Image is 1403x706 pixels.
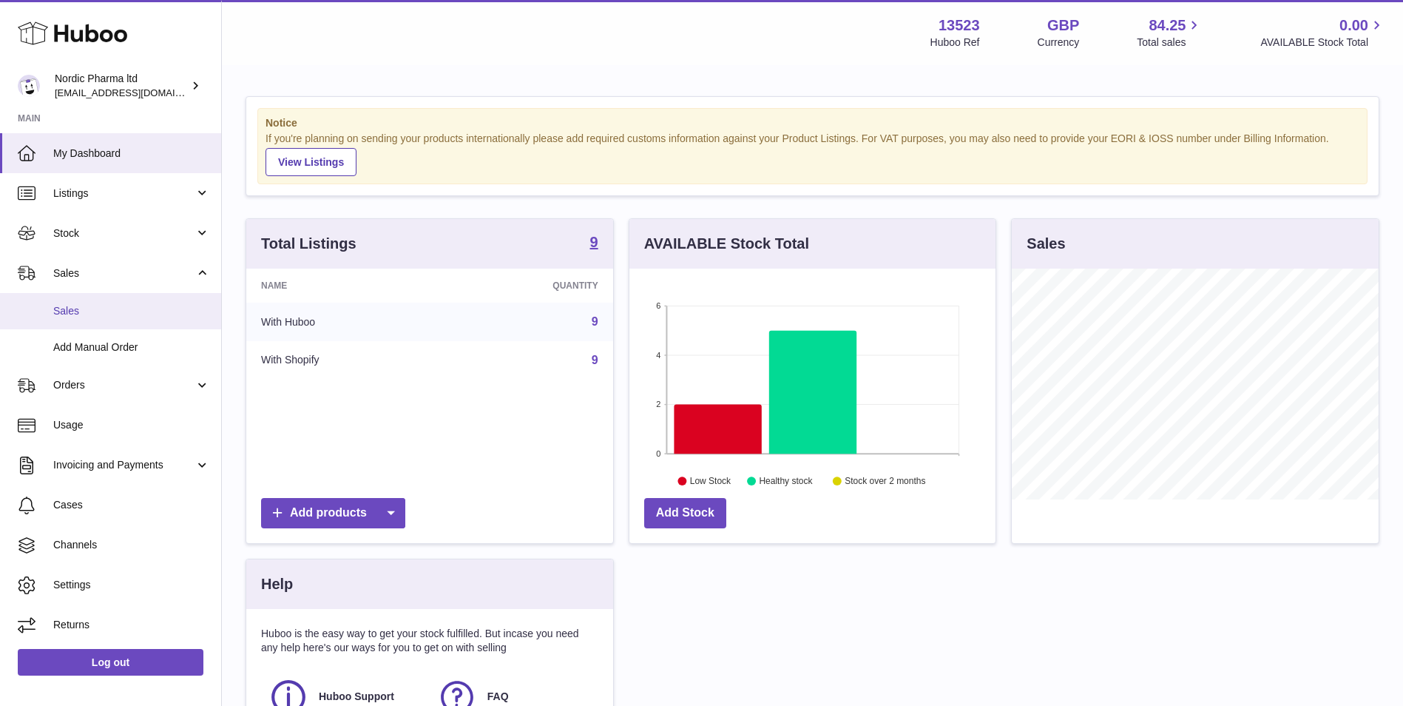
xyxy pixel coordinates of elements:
text: 4 [656,351,660,360]
h3: Sales [1027,234,1065,254]
span: Cases [53,498,210,512]
h3: Help [261,574,293,594]
span: Add Manual Order [53,340,210,354]
text: Low Stock [690,476,731,486]
span: Sales [53,266,195,280]
a: 9 [592,315,598,328]
span: Listings [53,186,195,201]
td: With Huboo [246,303,444,341]
span: 84.25 [1149,16,1186,36]
span: Channels [53,538,210,552]
h3: Total Listings [261,234,356,254]
div: Nordic Pharma ltd [55,72,188,100]
span: My Dashboard [53,147,210,161]
a: 0.00 AVAILABLE Stock Total [1260,16,1385,50]
text: 6 [656,301,660,310]
div: Currency [1038,36,1080,50]
text: 2 [656,400,660,409]
a: Add products [261,498,405,528]
span: AVAILABLE Stock Total [1260,36,1385,50]
a: View Listings [266,148,356,176]
strong: 9 [590,235,598,249]
h3: AVAILABLE Stock Total [644,234,809,254]
strong: GBP [1047,16,1079,36]
p: Huboo is the easy way to get your stock fulfilled. But incase you need any help here's our ways f... [261,627,598,655]
span: Orders [53,378,195,392]
a: 9 [590,235,598,252]
span: Usage [53,418,210,432]
span: 0.00 [1339,16,1368,36]
div: Huboo Ref [930,36,980,50]
a: 84.25 Total sales [1137,16,1203,50]
th: Quantity [444,269,612,303]
td: With Shopify [246,341,444,380]
img: internalAdmin-13523@internal.huboo.com [18,75,40,97]
text: Healthy stock [759,476,813,486]
strong: 13523 [939,16,980,36]
span: Returns [53,618,210,632]
th: Name [246,269,444,303]
text: Stock over 2 months [845,476,925,486]
span: Settings [53,578,210,592]
text: 0 [656,449,660,458]
span: Huboo Support [319,690,394,704]
div: If you're planning on sending your products internationally please add required customs informati... [266,132,1359,176]
span: FAQ [487,690,509,704]
span: Invoicing and Payments [53,458,195,472]
strong: Notice [266,116,1359,130]
a: Log out [18,649,203,676]
span: [EMAIL_ADDRESS][DOMAIN_NAME] [55,87,217,98]
a: Add Stock [644,498,726,528]
a: 9 [592,354,598,366]
span: Stock [53,226,195,241]
span: Total sales [1137,36,1203,50]
span: Sales [53,304,210,318]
